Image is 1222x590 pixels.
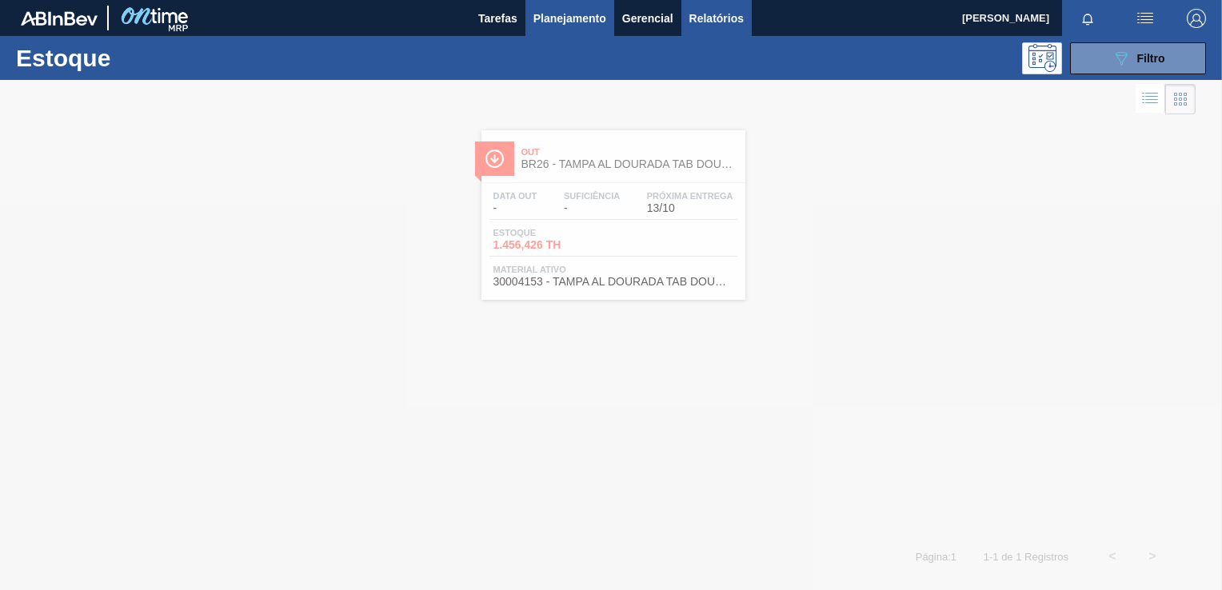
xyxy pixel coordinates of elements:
img: Logout [1187,9,1206,28]
img: TNhmsLtSVTkK8tSr43FrP2fwEKptu5GPRR3wAAAABJRU5ErkJggg== [21,11,98,26]
div: Pogramando: nenhum usuário selecionado [1022,42,1062,74]
img: userActions [1136,9,1155,28]
span: Filtro [1137,52,1165,65]
button: Notificações [1062,7,1113,30]
span: Planejamento [533,9,606,28]
span: Relatórios [689,9,744,28]
h1: Estoque [16,49,246,67]
button: Filtro [1070,42,1206,74]
span: Gerencial [622,9,673,28]
span: Tarefas [478,9,517,28]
